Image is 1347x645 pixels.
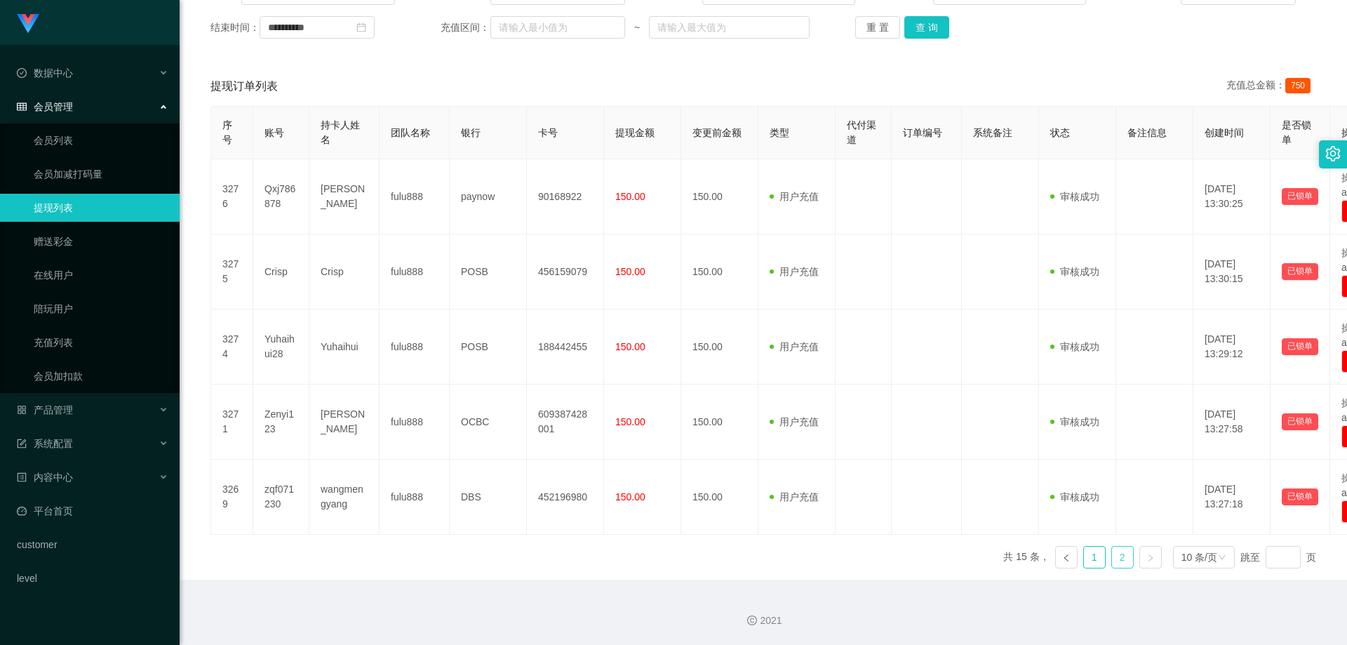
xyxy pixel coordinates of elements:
[1193,385,1271,460] td: [DATE] 13:27:58
[450,460,527,535] td: DBS
[1226,78,1316,95] div: 充值总金额：
[34,295,168,323] a: 陪玩用户
[210,20,260,35] span: 结束时间：
[210,78,278,95] span: 提现订单列表
[1062,554,1071,562] i: 图标: left
[527,159,604,234] td: 90168922
[309,234,380,310] td: Crisp
[34,227,168,255] a: 赠送彩金
[904,16,949,39] button: 查 询
[527,460,604,535] td: 452196980
[1282,263,1318,280] button: 已锁单
[1083,546,1106,568] li: 1
[17,68,27,78] i: 图标: check-circle-o
[17,438,73,449] span: 系统配置
[625,20,649,35] span: ~
[253,159,309,234] td: Qxj786878
[1193,234,1271,310] td: [DATE] 13:30:15
[441,20,490,35] span: 充值区间：
[1139,546,1162,568] li: 下一页
[770,341,819,352] span: 用户充值
[770,266,819,277] span: 用户充值
[211,385,253,460] td: 3271
[450,159,527,234] td: paynow
[211,310,253,385] td: 3274
[1050,341,1099,352] span: 审核成功
[34,362,168,390] a: 会员加扣款
[380,460,450,535] td: fulu888
[321,119,360,145] span: 持卡人姓名
[450,310,527,385] td: POSB
[1112,547,1133,568] a: 2
[527,234,604,310] td: 456159079
[903,127,942,138] span: 订单编号
[17,67,73,79] span: 数据中心
[1282,338,1318,355] button: 已锁单
[681,385,758,460] td: 150.00
[1193,460,1271,535] td: [DATE] 13:27:18
[17,497,168,525] a: 图标: dashboard平台首页
[1193,159,1271,234] td: [DATE] 13:30:25
[34,261,168,289] a: 在线用户
[380,310,450,385] td: fulu888
[391,127,430,138] span: 团队名称
[681,159,758,234] td: 150.00
[17,439,27,448] i: 图标: form
[973,127,1012,138] span: 系统备注
[1111,546,1134,568] li: 2
[615,191,645,202] span: 150.00
[34,160,168,188] a: 会员加减打码量
[770,127,789,138] span: 类型
[1282,188,1318,205] button: 已锁单
[34,126,168,154] a: 会员列表
[1218,553,1226,563] i: 图标: down
[356,22,366,32] i: 图标: calendar
[681,460,758,535] td: 150.00
[770,191,819,202] span: 用户充值
[309,385,380,460] td: [PERSON_NAME]
[1050,127,1070,138] span: 状态
[34,194,168,222] a: 提现列表
[615,127,655,138] span: 提现金额
[253,460,309,535] td: zqf071230
[309,159,380,234] td: [PERSON_NAME]
[17,404,73,415] span: 产品管理
[253,310,309,385] td: Yuhaihui28
[855,16,900,39] button: 重 置
[747,616,757,625] i: 图标: copyright
[770,491,819,503] span: 用户充值
[615,491,645,503] span: 150.00
[17,564,168,592] a: level
[17,472,27,482] i: 图标: profile
[17,405,27,415] i: 图标: appstore-o
[17,472,73,483] span: 内容中心
[615,266,645,277] span: 150.00
[538,127,558,138] span: 卡号
[211,234,253,310] td: 3275
[34,328,168,357] a: 充值列表
[527,385,604,460] td: 609387428001
[1205,127,1244,138] span: 创建时间
[309,310,380,385] td: Yuhaihui
[461,127,481,138] span: 银行
[1146,554,1155,562] i: 图标: right
[1050,266,1099,277] span: 审核成功
[1282,413,1318,430] button: 已锁单
[264,127,284,138] span: 账号
[309,460,380,535] td: wangmengyang
[847,119,876,145] span: 代付渠道
[1240,546,1316,568] div: 跳至 页
[17,101,73,112] span: 会员管理
[1055,546,1078,568] li: 上一页
[692,127,742,138] span: 变更前金额
[1127,127,1167,138] span: 备注信息
[527,310,604,385] td: 188442455
[1282,488,1318,505] button: 已锁单
[211,159,253,234] td: 3276
[222,119,232,145] span: 序号
[770,416,819,427] span: 用户充值
[191,613,1336,628] div: 2021
[211,460,253,535] td: 3269
[17,14,39,34] img: logo.9652507e.png
[1282,119,1311,145] span: 是否锁单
